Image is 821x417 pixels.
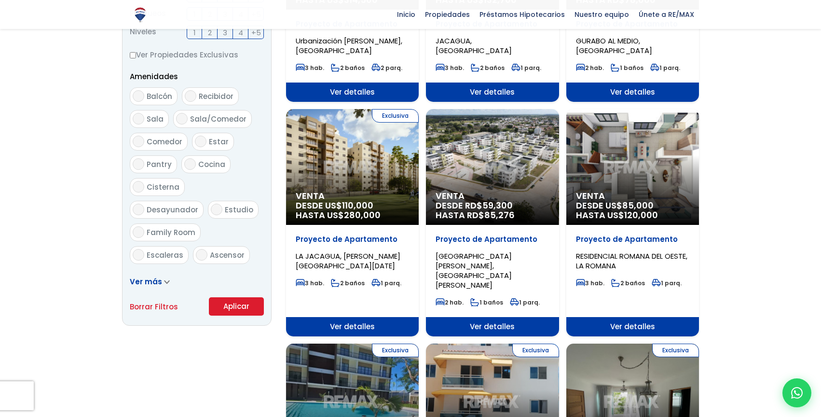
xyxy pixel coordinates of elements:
span: 85,000 [622,199,654,211]
input: Cisterna [133,181,144,193]
a: Ver más [130,277,170,287]
span: 1 parq. [650,64,680,72]
span: Balcón [147,91,172,101]
input: Escaleras [133,249,144,261]
span: JACAGUA, [GEOGRAPHIC_DATA] [436,36,512,56]
span: 3 hab. [576,279,604,287]
a: Venta DESDE US$85,000 HASTA US$120,000 Proyecto de Apartamento RESIDENCIAL ROMANA DEL OESTE, LA R... [566,109,699,336]
span: Exclusiva [652,344,699,357]
span: DESDE US$ [296,201,409,220]
span: Propiedades [420,7,475,22]
input: Ascensor [196,249,207,261]
span: Ver detalles [566,83,699,102]
span: 120,000 [624,209,658,221]
span: Únete a RE/MAX [634,7,699,22]
span: Escaleras [147,250,183,260]
a: Venta DESDE RD$59,300 HASTA RD$85,276 Proyecto de Apartamento [GEOGRAPHIC_DATA][PERSON_NAME], [GE... [426,109,559,336]
input: Cocina [184,158,196,170]
span: HASTA RD$ [436,210,549,220]
span: 2 baños [331,64,365,72]
span: 280,000 [344,209,381,221]
input: Comedor [133,136,144,147]
input: Desayunador [133,204,144,215]
span: [GEOGRAPHIC_DATA][PERSON_NAME], [GEOGRAPHIC_DATA][PERSON_NAME] [436,251,512,290]
span: 2 baños [611,279,645,287]
span: 2 hab. [576,64,604,72]
input: Ver Propiedades Exclusivas [130,52,136,58]
span: Pantry [147,159,172,169]
span: 2 [208,27,212,39]
span: 85,276 [484,209,515,221]
p: Proyecto de Apartamento [436,235,549,244]
span: DESDE US$ [576,201,689,220]
input: Pantry [133,158,144,170]
span: Sala [147,114,164,124]
span: Niveles [130,26,156,39]
span: LA JACAGUA, [PERSON_NAME][GEOGRAPHIC_DATA][DATE] [296,251,400,271]
span: 2 baños [331,279,365,287]
span: Inicio [392,7,420,22]
span: Ver detalles [426,83,559,102]
span: 3 [223,27,227,39]
span: 1 baños [611,64,643,72]
span: 4 [238,27,243,39]
span: Sala/Comedor [190,114,246,124]
a: Borrar Filtros [130,301,178,313]
span: Ver detalles [426,317,559,336]
input: Balcón [133,90,144,102]
span: Desayunador [147,205,198,215]
span: Ascensor [210,250,245,260]
span: Cocina [198,159,225,169]
span: Ver más [130,277,162,287]
span: Préstamos Hipotecarios [475,7,570,22]
span: Ver detalles [566,317,699,336]
p: Amenidades [130,70,264,83]
span: Nuestro equipo [570,7,634,22]
span: Ver detalles [286,317,419,336]
span: Venta [436,191,549,201]
span: 1 parq. [510,298,540,306]
span: Recibidor [199,91,233,101]
span: Comedor [147,137,182,147]
span: Ver detalles [286,83,419,102]
span: 110,000 [342,199,373,211]
span: 59,300 [482,199,513,211]
input: Recibidor [185,90,196,102]
span: 1 parq. [371,279,401,287]
span: Urbanización [PERSON_NAME], [GEOGRAPHIC_DATA] [296,36,402,56]
span: 1 baños [470,298,503,306]
span: 3 hab. [296,64,324,72]
span: Estar [209,137,229,147]
span: Exclusiva [512,344,559,357]
span: 2 baños [471,64,505,72]
input: Sala/Comedor [176,113,188,125]
span: Exclusiva [372,344,419,357]
span: +5 [251,27,261,39]
span: Cisterna [147,182,179,192]
span: 3 hab. [296,279,324,287]
span: 1 [193,27,196,39]
span: 2 hab. [436,298,464,306]
input: Family Room [133,226,144,238]
span: 1 parq. [652,279,682,287]
span: HASTA US$ [576,210,689,220]
span: Family Room [147,227,195,237]
span: RESIDENCIAL ROMANA DEL OESTE, LA ROMANA [576,251,687,271]
button: Aplicar [209,297,264,316]
input: Estudio [211,204,222,215]
input: Estar [195,136,206,147]
span: DESDE RD$ [436,201,549,220]
p: Proyecto de Apartamento [296,235,409,244]
span: Exclusiva [372,109,419,123]
label: Ver Propiedades Exclusivas [130,49,264,61]
a: Exclusiva Venta DESDE US$110,000 HASTA US$280,000 Proyecto de Apartamento LA JACAGUA, [PERSON_NAM... [286,109,419,336]
span: 2 parq. [371,64,402,72]
span: Venta [576,191,689,201]
span: Estudio [225,205,253,215]
img: Logo de REMAX [132,6,149,23]
span: GURABO AL MEDIO, [GEOGRAPHIC_DATA] [576,36,652,56]
span: HASTA US$ [296,210,409,220]
p: Proyecto de Apartamento [576,235,689,244]
span: 1 parq. [511,64,541,72]
span: Venta [296,191,409,201]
